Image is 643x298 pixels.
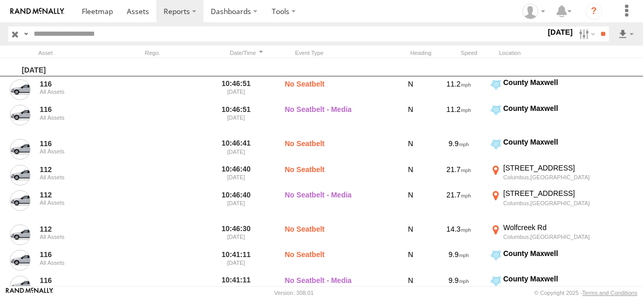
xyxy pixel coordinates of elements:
[40,148,114,154] div: All Assets
[586,3,602,20] i: ?
[503,249,606,258] div: County Maxwell
[519,4,549,19] div: Brandon Hickerson
[503,163,606,173] div: [STREET_ADDRESS]
[489,137,608,161] label: Click to View Event Location
[503,200,606,207] div: Columbus,[GEOGRAPHIC_DATA]
[582,290,637,296] a: Terms and Conditions
[503,104,606,113] div: County Maxwell
[285,137,388,161] label: No Seatbelt
[617,26,635,41] label: Export results as...
[392,223,429,247] div: N
[503,174,606,181] div: Columbus,[GEOGRAPHIC_DATA]
[392,78,429,102] div: N
[489,104,608,136] label: Click to View Event Location
[227,49,266,56] div: Click to Sort
[40,105,114,114] a: 116
[489,249,608,273] label: Click to View Event Location
[503,189,606,198] div: [STREET_ADDRESS]
[216,223,256,247] label: 10:46:30 [DATE]
[503,274,606,283] div: County Maxwell
[503,233,606,240] div: Columbus,[GEOGRAPHIC_DATA]
[40,224,114,234] a: 112
[503,137,606,147] div: County Maxwell
[285,223,388,247] label: No Seatbelt
[40,79,114,89] a: 116
[503,223,606,232] div: Wolfcreek Rd
[10,8,64,15] img: rand-logo.svg
[274,290,314,296] div: Version: 308.01
[40,174,114,180] div: All Assets
[489,189,608,221] label: Click to View Event Location
[216,189,256,221] label: 10:46:40 [DATE]
[433,223,485,247] div: 14.3
[6,288,53,298] a: Visit our Website
[489,78,608,102] label: Click to View Event Location
[503,78,606,87] div: County Maxwell
[40,115,114,121] div: All Assets
[285,189,388,221] label: No Seatbelt - Media
[433,189,485,221] div: 21.7
[392,163,429,187] div: N
[433,78,485,102] div: 11.2
[534,290,637,296] div: © Copyright 2025 -
[433,163,485,187] div: 21.7
[40,190,114,200] a: 112
[40,89,114,95] div: All Assets
[433,104,485,136] div: 11.2
[216,249,256,273] label: 10:41:11 [DATE]
[40,250,114,259] a: 116
[433,249,485,273] div: 9.9
[216,137,256,161] label: 10:46:41 [DATE]
[40,165,114,174] a: 112
[216,163,256,187] label: 10:46:40 [DATE]
[392,104,429,136] div: N
[285,78,388,102] label: No Seatbelt
[433,137,485,161] div: 9.9
[546,26,575,38] label: [DATE]
[285,163,388,187] label: No Seatbelt
[216,104,256,136] label: 10:46:51 [DATE]
[40,260,114,266] div: All Assets
[40,200,114,206] div: All Assets
[285,104,388,136] label: No Seatbelt - Media
[22,26,30,41] label: Search Query
[489,223,608,247] label: Click to View Event Location
[40,276,114,285] a: 116
[392,137,429,161] div: N
[216,78,256,102] label: 10:46:51 [DATE]
[40,139,114,148] a: 116
[575,26,597,41] label: Search Filter Options
[285,249,388,273] label: No Seatbelt
[392,249,429,273] div: N
[40,234,114,240] div: All Assets
[392,189,429,221] div: N
[40,285,114,291] div: All Assets
[489,163,608,187] label: Click to View Event Location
